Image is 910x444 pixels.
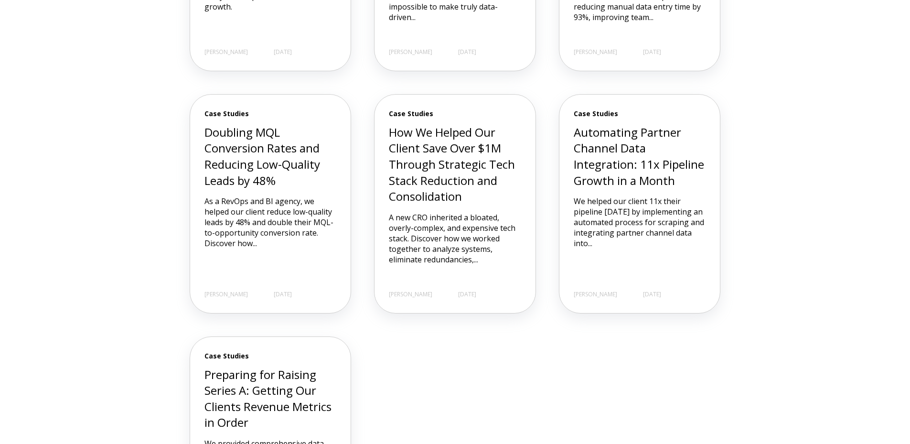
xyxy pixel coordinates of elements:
p: We helped our client 11x their pipeline [DATE] by implementing an automated process for scraping ... [574,196,706,249]
span: [PERSON_NAME] [204,291,248,299]
p: A new CRO inherited a bloated, overly-complex, and expensive tech stack. Discover how we worked t... [389,212,521,265]
span: [PERSON_NAME] [204,48,248,56]
span: [DATE] [458,291,476,299]
span: [DATE] [274,291,292,299]
span: [DATE] [643,48,661,56]
span: [PERSON_NAME] [574,291,617,299]
a: How We Helped Our Client Save Over $1M Through Strategic Tech Stack Reduction and Consolidation [389,124,515,204]
span: Case Studies [204,109,337,119]
span: [PERSON_NAME] [574,48,617,56]
span: [DATE] [643,291,661,299]
a: Automating Partner Channel Data Integration: 11x Pipeline Growth in a Month [574,124,704,188]
a: Doubling MQL Conversion Rates and Reducing Low-Quality Leads by 48% [204,124,320,188]
span: Case Studies [389,109,521,119]
span: [PERSON_NAME] [389,48,432,56]
span: [DATE] [458,48,476,56]
p: As a RevOps and BI agency, we helped our client reduce low-quality leads by 48% and double their ... [204,196,337,249]
span: [DATE] [274,48,292,56]
a: Preparing for Raising Series A: Getting Our Clients Revenue Metrics in Order [204,367,332,431]
span: Case Studies [574,109,706,119]
span: [PERSON_NAME] [389,291,432,299]
span: Case Studies [204,351,337,361]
